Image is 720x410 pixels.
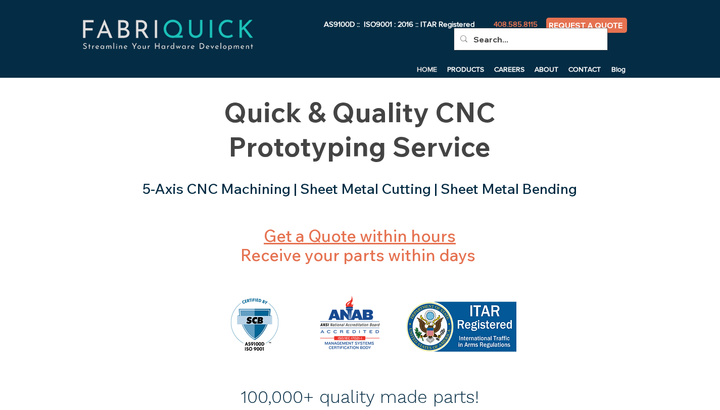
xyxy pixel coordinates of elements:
[316,293,385,352] img: ANAB-MS-CB-3C.png
[563,62,606,77] a: CONTACT
[224,95,496,164] span: Quick & Quality CNC Prototyping Service
[407,301,516,352] img: ITAR Registered.png
[530,62,563,77] a: ABOUT
[412,62,442,77] a: HOME
[494,20,538,28] span: 408.585.8115
[324,20,474,28] span: AS9100D :: ISO9001 : 2016 :: ITAR Registered
[442,62,489,77] a: PRODUCTS
[606,62,631,77] a: Blog
[489,62,530,77] a: CAREERS
[563,62,606,77] p: CONTACT
[546,18,627,33] a: REQUEST A QUOTE
[241,386,479,407] span: 100,000+ quality made parts!
[264,226,456,246] a: Get a Quote within hours
[45,8,290,62] img: fabriquick-logo-colors-adjusted.png
[241,226,475,265] span: Receive your parts within days
[549,21,622,30] span: REQUEST A QUOTE
[473,28,586,50] input: Search...
[278,62,631,77] nav: Site
[142,180,577,197] span: 5-Axis CNC Machining | Sheet Metal Cutting | Sheet Metal Bending
[231,298,278,352] img: AS9100D and ISO 9001 Mark.png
